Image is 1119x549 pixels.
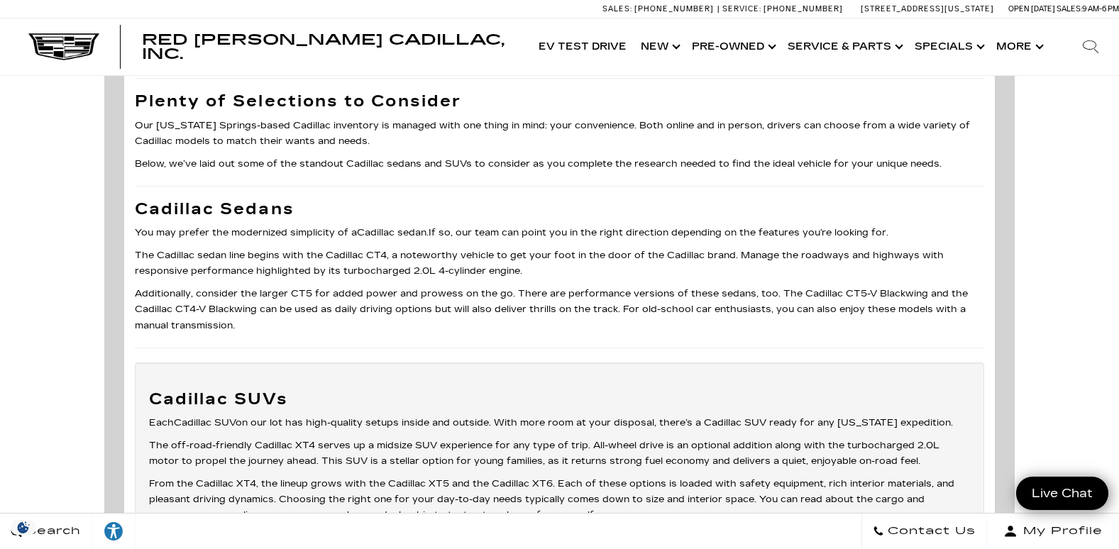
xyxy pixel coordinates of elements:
[22,521,81,541] span: Search
[135,286,985,333] p: Additionally, consider the larger CT5 for added power and prowess on the go. There are performanc...
[717,5,847,13] a: Service: [PHONE_NUMBER]
[92,514,136,549] a: Explore your accessibility options
[7,520,40,535] img: Opt-Out Icon
[142,33,517,61] a: Red [PERSON_NAME] Cadillac, Inc.
[602,4,632,13] span: Sales:
[1008,4,1055,13] span: Open [DATE]
[135,156,985,172] p: Below, we’ve laid out some of the standout Cadillac sedans and SUVs to consider as you complete t...
[135,91,462,111] strong: Plenty of Selections to Consider
[722,4,761,13] span: Service:
[989,18,1048,75] button: More
[602,5,717,13] a: Sales: [PHONE_NUMBER]
[1062,18,1119,75] div: Search
[1025,485,1100,501] span: Live Chat
[781,18,908,75] a: Service & Parts
[357,227,429,238] a: Cadillac sedan.
[634,18,685,75] a: New
[149,476,971,523] p: From the Cadillac XT4, the lineup grows with the Cadillac XT5 and the Cadillac XT6. Each of these...
[861,4,994,13] a: [STREET_ADDRESS][US_STATE]
[135,118,985,149] p: Our [US_STATE] Springs-based Cadillac inventory is managed with one thing in mind: your convenien...
[764,4,843,13] span: [PHONE_NUMBER]
[861,514,987,549] a: Contact Us
[908,18,989,75] a: Specials
[149,438,971,469] p: The off-road-friendly Cadillac XT4 serves up a midsize SUV experience for any type of trip. All-w...
[884,521,976,541] span: Contact Us
[149,389,289,409] strong: Cadillac SUVs
[1057,4,1082,13] span: Sales:
[1018,521,1103,541] span: My Profile
[174,417,236,428] a: Cadillac SUV
[28,33,99,60] img: Cadillac Dark Logo with Cadillac White Text
[92,521,135,542] div: Explore your accessibility options
[685,18,781,75] a: Pre-Owned
[149,415,971,431] p: Each on our lot has high-quality setups inside and outside. With more room at your disposal, ther...
[987,514,1119,549] button: Open user profile menu
[142,31,505,62] span: Red [PERSON_NAME] Cadillac, Inc.
[531,18,634,75] a: EV Test Drive
[7,520,40,535] section: Click to Open Cookie Consent Modal
[634,4,714,13] span: [PHONE_NUMBER]
[135,248,985,279] p: The Cadillac sedan line begins with the Cadillac CT4, a noteworthy vehicle to get your foot in th...
[135,199,294,218] strong: Cadillac Sedans
[1082,4,1119,13] span: 9 AM-6 PM
[1016,477,1108,510] a: Live Chat
[135,225,985,240] p: You may prefer the modernized simplicity of a If so, our team can point you in the right directio...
